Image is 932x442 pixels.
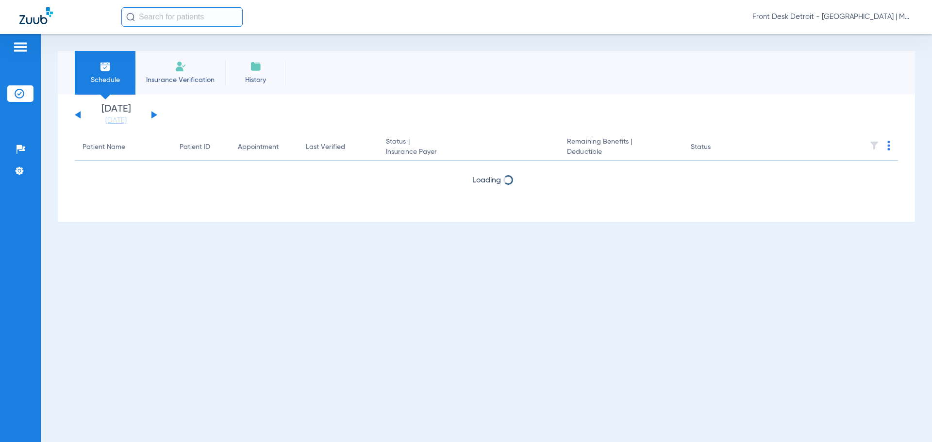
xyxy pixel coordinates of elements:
[100,61,111,72] img: Schedule
[83,142,164,152] div: Patient Name
[233,75,279,85] span: History
[559,134,682,161] th: Remaining Benefits |
[13,41,28,53] img: hamburger-icon
[238,142,290,152] div: Appointment
[683,134,749,161] th: Status
[567,147,675,157] span: Deductible
[306,142,345,152] div: Last Verified
[82,75,128,85] span: Schedule
[250,61,262,72] img: History
[378,134,559,161] th: Status |
[87,104,145,126] li: [DATE]
[752,12,913,22] span: Front Desk Detroit - [GEOGRAPHIC_DATA] | My Community Dental Centers
[87,116,145,126] a: [DATE]
[386,147,551,157] span: Insurance Payer
[472,177,501,184] span: Loading
[306,142,370,152] div: Last Verified
[180,142,222,152] div: Patient ID
[869,141,879,150] img: filter.svg
[180,142,210,152] div: Patient ID
[238,142,279,152] div: Appointment
[83,142,125,152] div: Patient Name
[887,141,890,150] img: group-dot-blue.svg
[126,13,135,21] img: Search Icon
[121,7,243,27] input: Search for patients
[175,61,186,72] img: Manual Insurance Verification
[19,7,53,24] img: Zuub Logo
[143,75,218,85] span: Insurance Verification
